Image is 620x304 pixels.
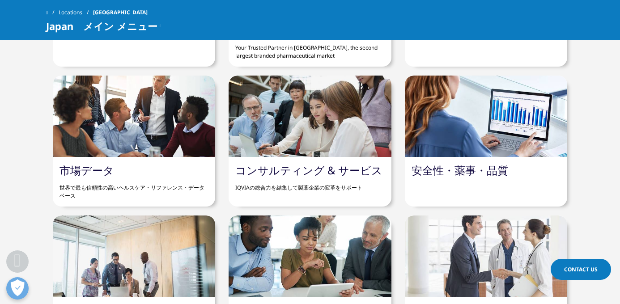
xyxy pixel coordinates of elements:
span: Contact Us [564,266,598,273]
p: Your Trusted Partner in [GEOGRAPHIC_DATA], the second largest branded pharmaceutical market [235,37,384,60]
span: [GEOGRAPHIC_DATA] [93,4,148,21]
a: コンサルティング & サービス [235,163,382,177]
button: 優先設定センターを開く [6,277,29,300]
span: Japan メイン メニュー [46,21,157,31]
a: 市場データ [59,163,114,177]
a: Contact Us [551,259,611,280]
p: IQVIAの総合力を結集して製薬企業の変革をサポート [235,177,384,192]
p: 世界で最も信頼性の高いヘルスケア・リファレンス・データベース [59,177,208,200]
a: 安全性・薬事・品質 [412,163,508,177]
a: Locations [59,4,93,21]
